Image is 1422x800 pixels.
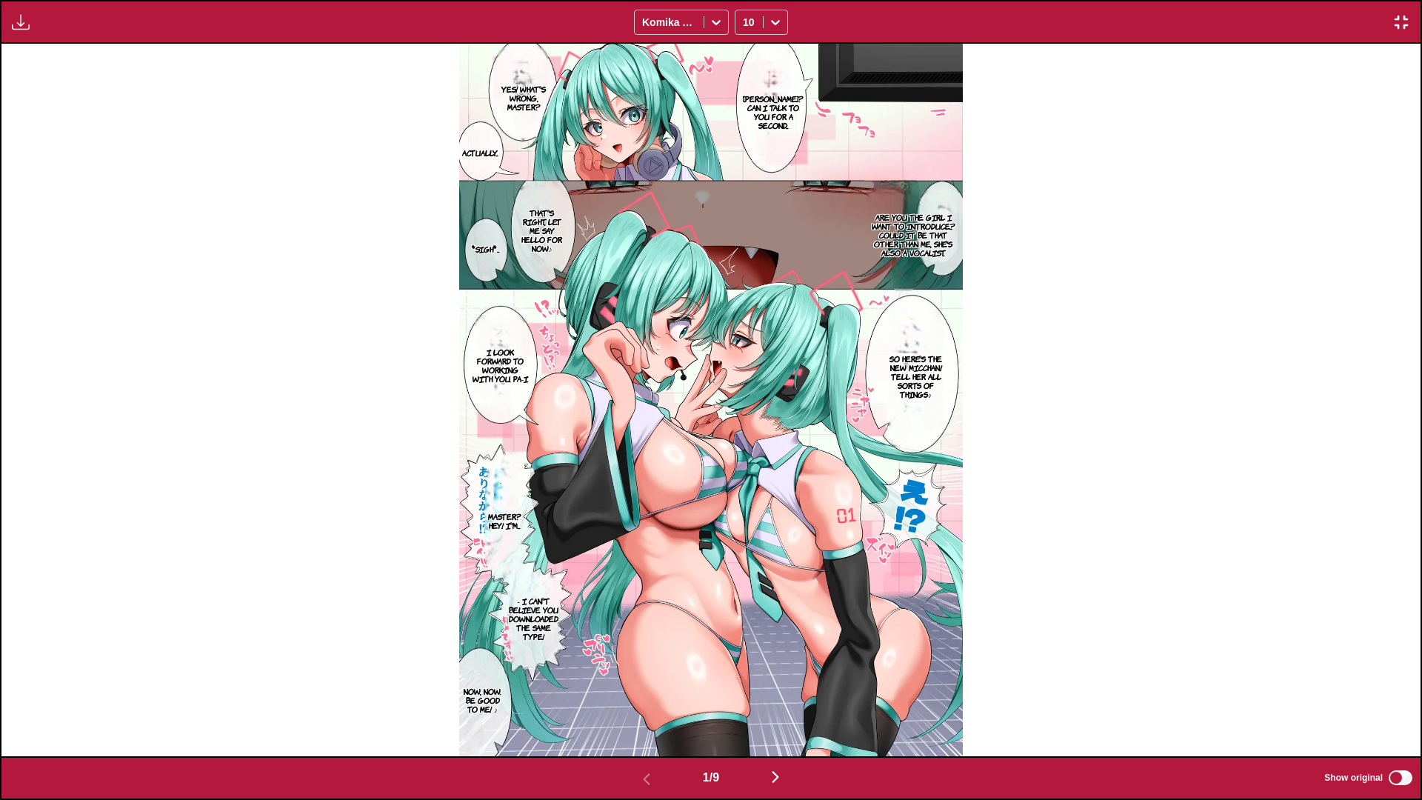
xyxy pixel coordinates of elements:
p: Master? Hey! I'm... [485,509,525,533]
img: Next page [767,768,784,786]
span: 1 / 9 [703,771,719,784]
p: That's right, let me say hello for now♪ [515,205,567,256]
p: Yes! What's wrong, master? [493,81,555,114]
img: Previous page [638,770,655,788]
p: So here's the new Micchan! Tell her all sorts of things♪ [884,351,948,401]
p: I look forward to working with you. Pa-i [469,344,531,386]
p: Actually... [459,145,501,160]
p: Now, now. Be good to me! ♪ [461,684,504,716]
p: - I can't believe you downloaded the same type! [504,593,563,644]
input: Show original [1389,770,1412,785]
p: [PERSON_NAME]? Can I talk to you for a second... [740,91,807,133]
img: Manga Panel [459,44,963,756]
img: Download translated images [12,13,30,31]
p: Are you the girl I want to introduce...? Could it be that other than me, she's also a vocalist. [864,210,963,260]
span: Show original [1324,773,1383,783]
